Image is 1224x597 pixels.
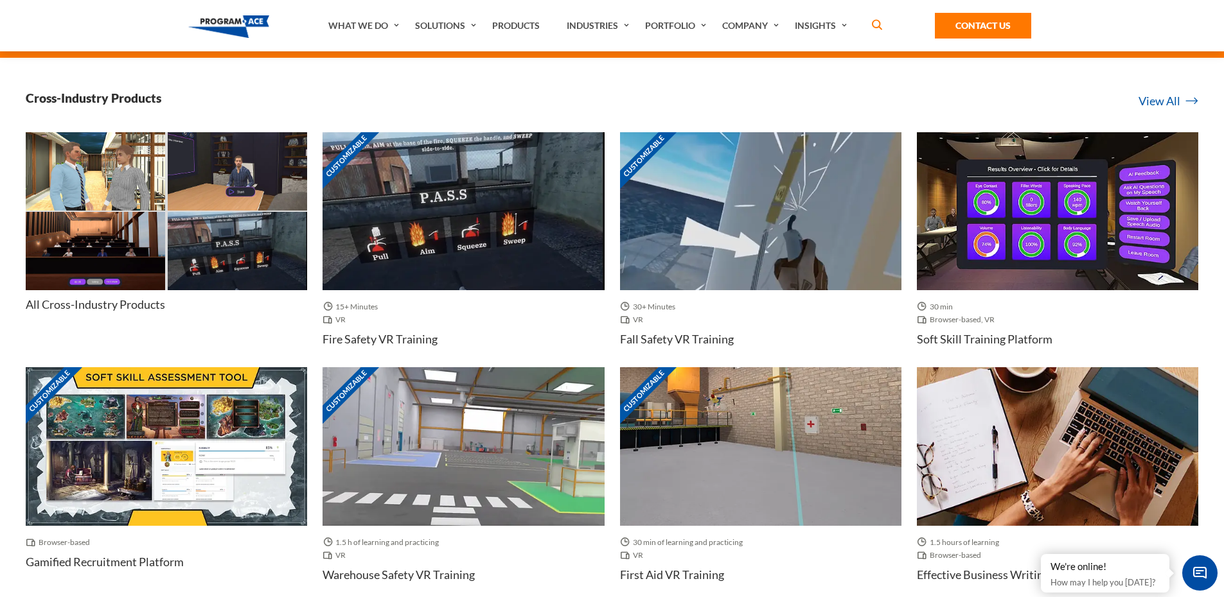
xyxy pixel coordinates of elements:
[323,549,351,562] span: VR
[168,212,307,290] img: Thumbnail - Fire Safety VR Training
[323,132,604,368] a: Customizable Thumbnail - Fire Safety VR Training 15+ Minutes VR Fire Safety VR Training
[1139,92,1198,110] a: View All
[26,212,165,290] img: Thumbnail - Leadership communication VR Training
[917,300,958,313] span: 30 min
[611,358,677,424] span: Customizable
[323,331,438,347] h4: Fire Safety VR Training
[620,536,748,549] span: 30 min of learning and practicing
[917,549,986,562] span: Browser-based
[917,567,1110,583] h4: Effective business writing VR Training
[17,358,82,424] span: Customizable
[917,313,1000,326] span: Browser-based, VR
[620,300,680,313] span: 30+ Minutes
[917,331,1052,347] h4: Soft skill training platform
[1051,575,1160,590] p: How may I help you [DATE]?
[620,313,648,326] span: VR
[620,367,901,526] img: Thumbnail - First Aid VR Training
[168,132,307,211] img: Thumbnail - Job interview preparation VR Training
[26,367,307,526] img: Thumbnail - Gamified recruitment platform
[917,536,1004,549] span: 1.5 hours of learning
[26,554,184,570] h4: Gamified recruitment platform
[323,567,475,583] h4: Warehouse Safety VR Training
[1051,560,1160,573] div: We're online!
[323,132,604,291] img: Thumbnail - Fire Safety VR Training
[188,15,270,38] img: Program-Ace
[917,132,1198,291] img: Thumbnail - Soft skill training platform
[323,300,383,313] span: 15+ Minutes
[323,536,444,549] span: 1.5 h of learning and practicing
[314,358,379,424] span: Customizable
[1182,555,1218,591] span: Chat Widget
[917,132,1198,368] a: Thumbnail - Soft skill training platform 30 min Browser-based, VR Soft skill training platform
[323,367,604,526] img: Thumbnail - Warehouse Safety VR Training
[611,123,677,189] span: Customizable
[620,132,901,291] img: Thumbnail - Fall Safety VR Training
[935,13,1031,39] a: Contact Us
[620,331,734,347] h4: Fall Safety VR Training
[917,367,1198,526] img: Thumbnail - Effective business writing VR Training
[323,313,351,326] span: VR
[26,297,165,313] h4: All Cross-Industry Products
[620,132,901,368] a: Customizable Thumbnail - Fall Safety VR Training 30+ Minutes VR Fall Safety VR Training
[620,567,724,583] h4: First Aid VR Training
[26,90,161,106] h3: Cross-Industry Products
[314,123,379,189] span: Customizable
[26,132,307,337] a: Thumbnail - Business networking VR Training Thumbnail - Job interview preparation VR Training Thu...
[620,549,648,562] span: VR
[26,536,95,549] span: Browser-based
[26,367,307,590] a: Customizable Thumbnail - Gamified recruitment platform Browser-based Gamified recruitment platform
[26,132,165,211] img: Thumbnail - Business networking VR Training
